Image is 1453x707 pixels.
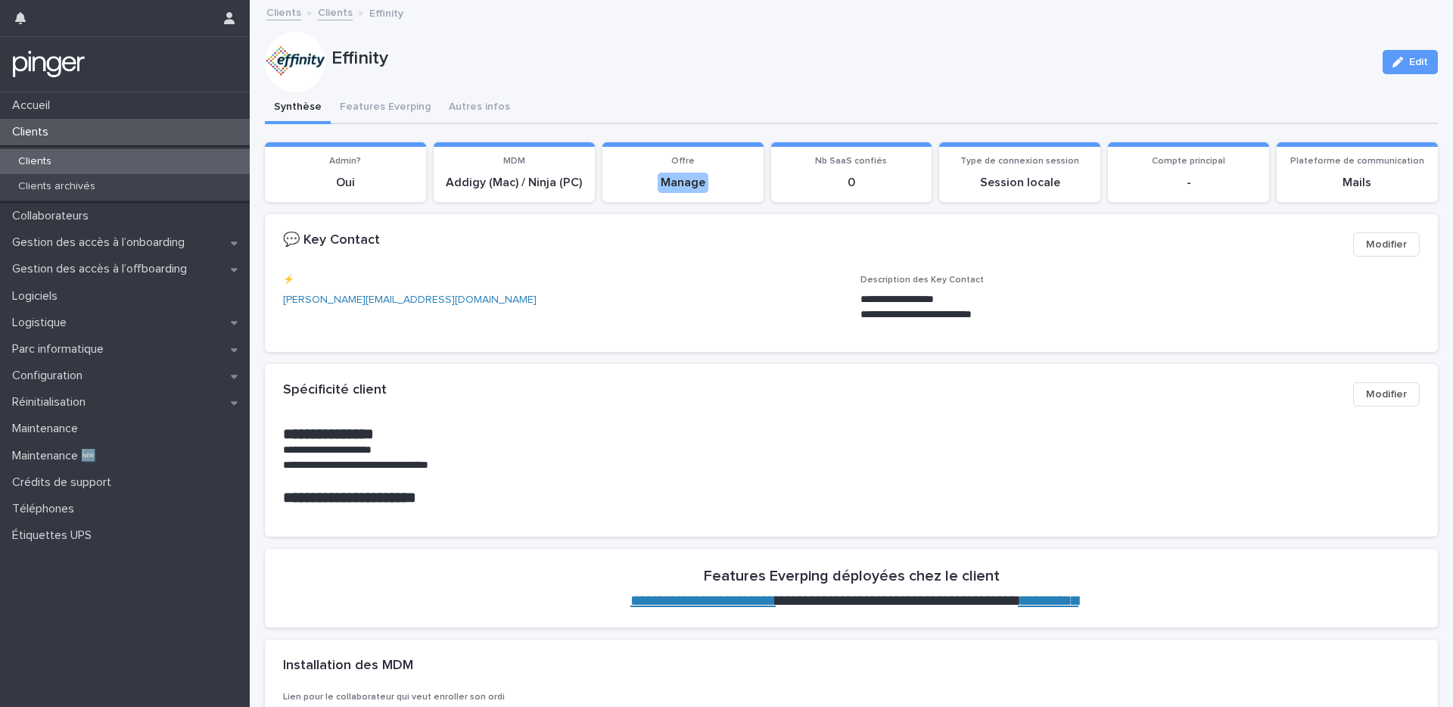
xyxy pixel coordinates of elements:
[6,235,197,250] p: Gestion des accès à l’onboarding
[1286,176,1429,190] p: Mails
[440,92,519,124] button: Autres infos
[6,528,104,543] p: Étiquettes UPS
[12,49,86,79] img: mTgBEunGTSyRkCgitkcU
[6,98,62,113] p: Accueil
[6,125,61,139] p: Clients
[1409,57,1428,67] span: Edit
[1290,157,1424,166] span: Plateforme de communication
[1117,176,1260,190] p: -
[1353,232,1420,257] button: Modifier
[265,92,331,124] button: Synthèse
[6,342,116,357] p: Parc informatique
[443,176,586,190] p: Addigy (Mac) / Ninja (PC)
[283,693,505,702] span: Lien pour le collaborateur qui veut enroller son ordi
[6,262,199,276] p: Gestion des accès à l’offboarding
[6,422,90,436] p: Maintenance
[6,449,108,463] p: Maintenance 🆕
[318,3,353,20] a: Clients
[369,4,403,20] p: Effinity
[704,567,1000,585] h2: Features Everping déployées chez le client
[1366,387,1407,402] span: Modifier
[1152,157,1225,166] span: Compte principal
[1353,382,1420,406] button: Modifier
[503,157,525,166] span: MDM
[960,157,1079,166] span: Type de connexion session
[780,176,923,190] p: 0
[331,92,440,124] button: Features Everping
[6,502,86,516] p: Téléphones
[331,48,1371,70] p: Effinity
[6,180,107,193] p: Clients archivés
[658,173,708,193] div: Manage
[283,658,413,674] h2: Installation des MDM
[815,157,887,166] span: Nb SaaS confiés
[948,176,1091,190] p: Session locale
[6,289,70,304] p: Logiciels
[6,155,64,168] p: Clients
[1366,237,1407,252] span: Modifier
[6,209,101,223] p: Collaborateurs
[283,382,387,399] h2: Spécificité client
[274,176,417,190] p: Oui
[671,157,695,166] span: Offre
[6,475,123,490] p: Crédits de support
[6,395,98,410] p: Réinitialisation
[329,157,361,166] span: Admin?
[283,294,537,305] a: [PERSON_NAME][EMAIL_ADDRESS][DOMAIN_NAME]
[283,232,380,249] h2: 💬 Key Contact
[1383,50,1438,74] button: Edit
[283,276,294,285] span: ⚡️
[6,316,79,330] p: Logistique
[6,369,95,383] p: Configuration
[266,3,301,20] a: Clients
[860,276,984,285] span: Description des Key Contact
